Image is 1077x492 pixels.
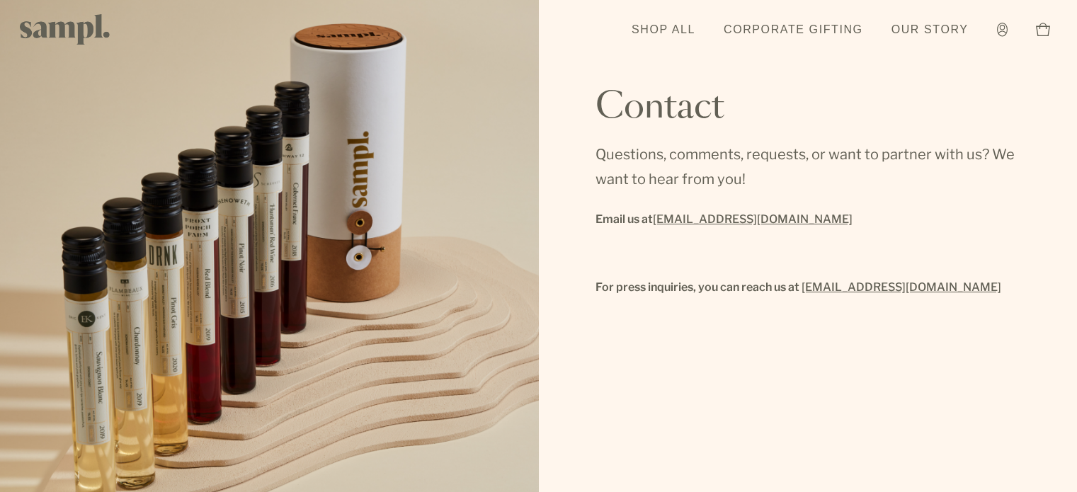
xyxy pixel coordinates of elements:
[625,14,702,45] a: Shop All
[596,280,799,294] strong: For press inquiries, you can reach us at
[802,278,1001,297] a: [EMAIL_ADDRESS][DOMAIN_NAME]
[884,14,976,45] a: Our Story
[653,210,853,229] a: [EMAIL_ADDRESS][DOMAIN_NAME]
[596,142,1021,192] p: Questions, comments, requests, or want to partner with us? We want to hear from you!
[717,14,870,45] a: Corporate Gifting
[20,14,110,45] img: Sampl logo
[596,91,724,125] h1: Contact
[596,212,853,226] strong: Email us at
